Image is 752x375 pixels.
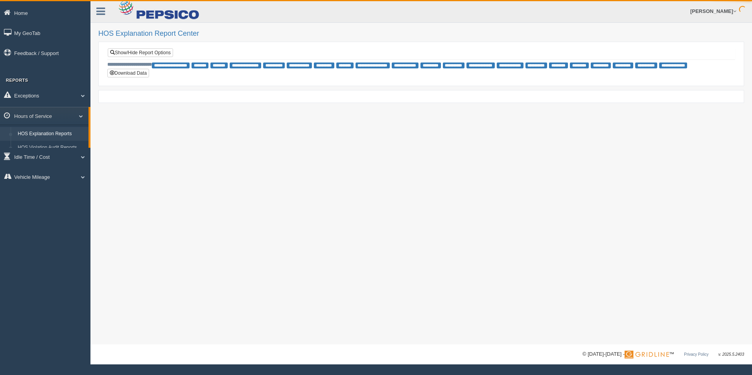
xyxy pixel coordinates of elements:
[98,30,744,38] h2: HOS Explanation Report Center
[14,127,88,141] a: HOS Explanation Reports
[582,350,744,358] div: © [DATE]-[DATE] - ™
[14,141,88,155] a: HOS Violation Audit Reports
[625,351,669,358] img: Gridline
[719,352,744,357] span: v. 2025.5.2403
[108,48,173,57] a: Show/Hide Report Options
[684,352,708,357] a: Privacy Policy
[107,69,149,77] button: Download Data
